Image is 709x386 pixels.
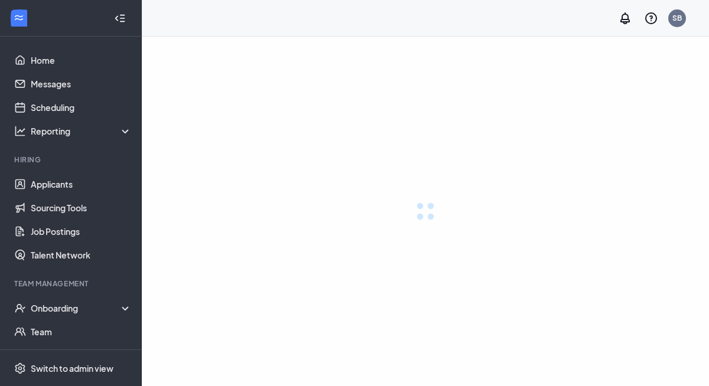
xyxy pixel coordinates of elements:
[14,279,129,289] div: Team Management
[14,302,26,314] svg: UserCheck
[644,11,658,25] svg: QuestionInfo
[31,302,132,314] div: Onboarding
[31,243,132,267] a: Talent Network
[618,11,632,25] svg: Notifications
[114,12,126,24] svg: Collapse
[31,220,132,243] a: Job Postings
[31,196,132,220] a: Sourcing Tools
[13,12,25,24] svg: WorkstreamLogo
[14,362,26,374] svg: Settings
[31,344,132,367] a: DocumentsCrown
[14,125,26,137] svg: Analysis
[31,96,132,119] a: Scheduling
[31,125,132,137] div: Reporting
[31,362,113,374] div: Switch to admin view
[31,48,132,72] a: Home
[31,320,132,344] a: Team
[14,155,129,165] div: Hiring
[31,172,132,196] a: Applicants
[31,72,132,96] a: Messages
[672,13,682,23] div: SB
